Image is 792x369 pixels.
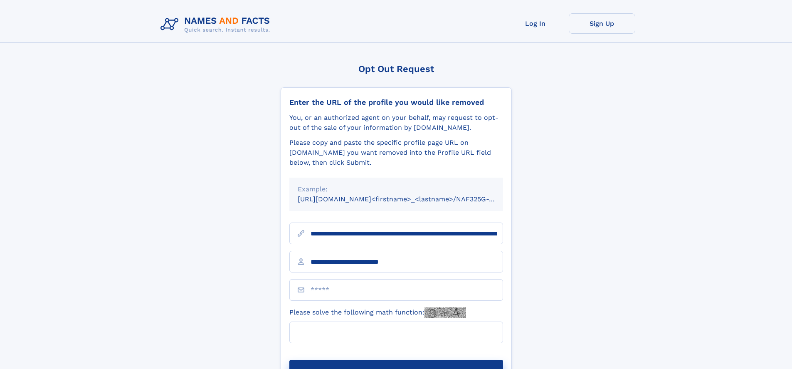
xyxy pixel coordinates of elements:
[157,13,277,36] img: Logo Names and Facts
[298,184,495,194] div: Example:
[289,113,503,133] div: You, or an authorized agent on your behalf, may request to opt-out of the sale of your informatio...
[289,307,466,318] label: Please solve the following math function:
[502,13,569,34] a: Log In
[569,13,635,34] a: Sign Up
[281,64,512,74] div: Opt Out Request
[289,98,503,107] div: Enter the URL of the profile you would like removed
[298,195,519,203] small: [URL][DOMAIN_NAME]<firstname>_<lastname>/NAF325G-xxxxxxxx
[289,138,503,168] div: Please copy and paste the specific profile page URL on [DOMAIN_NAME] you want removed into the Pr...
